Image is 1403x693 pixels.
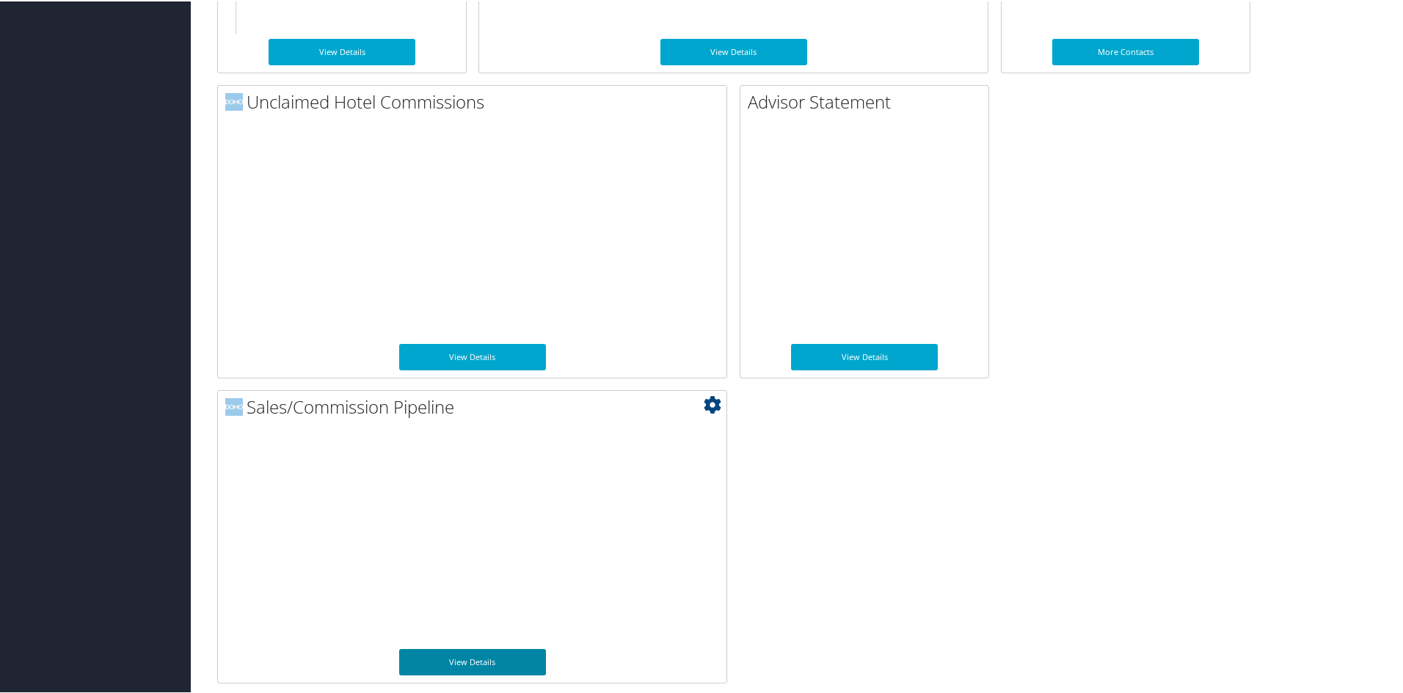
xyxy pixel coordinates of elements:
[660,37,807,64] a: View Details
[791,342,938,369] a: View Details
[225,92,243,109] img: domo-logo.png
[225,393,726,418] h2: Sales/Commission Pipeline
[399,342,546,369] a: View Details
[269,37,415,64] a: View Details
[1052,37,1199,64] a: More Contacts
[748,88,988,113] h2: Advisor Statement
[225,88,726,113] h2: Unclaimed Hotel Commissions
[399,648,546,674] a: View Details
[225,397,243,414] img: domo-logo.png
